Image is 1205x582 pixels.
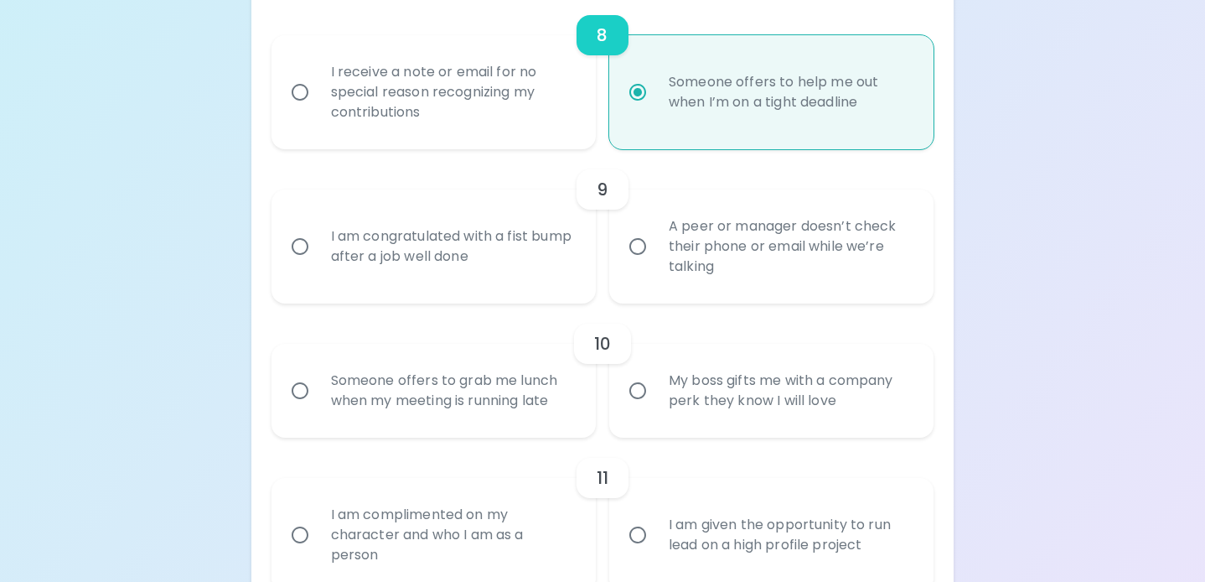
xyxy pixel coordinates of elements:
[318,42,587,143] div: I receive a note or email for no special reason recognizing my contributions
[655,52,924,133] div: Someone offers to help me out when I’m on a tight deadline
[655,495,924,575] div: I am given the opportunity to run lead on a high profile project
[597,22,608,49] h6: 8
[318,206,587,287] div: I am congratulated with a fist bump after a job well done
[655,196,924,297] div: A peer or manager doesn’t check their phone or email while we’re talking
[655,351,924,431] div: My boss gifts me with a company perk they know I will love
[272,304,934,438] div: choice-group-check
[272,149,934,304] div: choice-group-check
[594,330,611,357] h6: 10
[597,176,608,203] h6: 9
[597,465,608,491] h6: 11
[318,351,587,431] div: Someone offers to grab me lunch when my meeting is running late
